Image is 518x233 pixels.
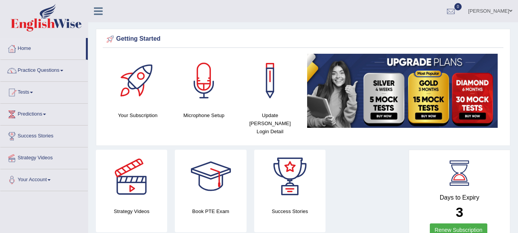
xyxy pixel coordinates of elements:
h4: Success Stories [254,207,326,215]
div: Getting Started [105,33,502,45]
a: Predictions [0,104,88,123]
a: Home [0,38,86,57]
a: Practice Questions [0,60,88,79]
h4: Microphone Setup [175,111,234,119]
img: small5.jpg [307,54,498,128]
b: 3 [456,205,463,220]
a: Success Stories [0,126,88,145]
a: Tests [0,82,88,101]
h4: Book PTE Exam [175,207,246,215]
span: 0 [454,3,462,10]
h4: Your Subscription [109,111,167,119]
a: Strategy Videos [0,147,88,167]
h4: Strategy Videos [96,207,167,215]
a: Your Account [0,169,88,188]
h4: Update [PERSON_NAME] Login Detail [241,111,299,136]
h4: Days to Expiry [418,194,502,201]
